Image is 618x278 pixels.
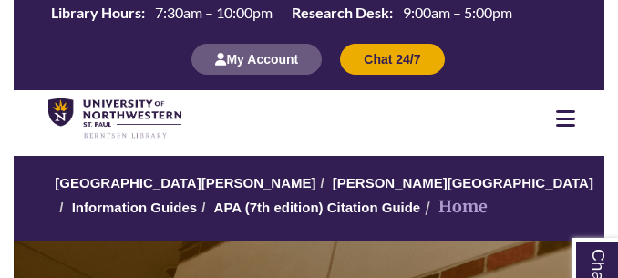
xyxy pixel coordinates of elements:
[155,4,273,21] span: 7:30am – 10:00pm
[44,3,520,23] table: Hours Today
[44,3,148,23] th: Library Hours:
[191,51,322,67] a: My Account
[72,200,198,215] a: Information Guides
[55,175,315,190] a: [GEOGRAPHIC_DATA][PERSON_NAME]
[48,98,181,139] img: UNWSP Library Logo
[340,51,444,67] a: Chat 24/7
[44,3,520,25] a: Hours Today
[403,4,512,21] span: 9:00am – 5:00pm
[191,44,322,75] button: My Account
[284,3,396,23] th: Research Desk:
[340,44,444,75] button: Chat 24/7
[333,175,593,190] a: [PERSON_NAME][GEOGRAPHIC_DATA]
[214,200,421,215] a: APA (7th edition) Citation Guide
[420,194,488,221] li: Home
